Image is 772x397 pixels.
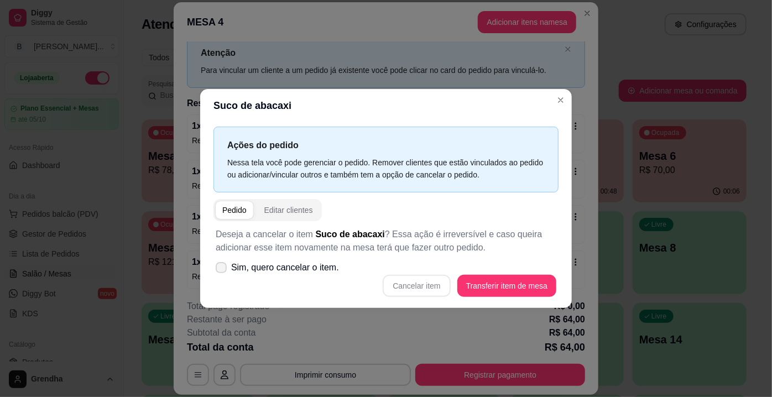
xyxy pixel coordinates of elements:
[227,156,545,181] div: Nessa tela você pode gerenciar o pedido. Remover clientes que estão vinculados ao pedido ou adici...
[222,205,247,216] div: Pedido
[264,205,313,216] div: Editar clientes
[552,91,570,109] button: Close
[227,138,545,152] p: Ações do pedido
[316,229,385,239] span: Suco de abacaxi
[216,228,556,254] p: Deseja a cancelar o item ? Essa ação é irreversível e caso queira adicionar esse item novamente n...
[200,89,572,122] header: Suco de abacaxi
[457,275,556,297] button: Transferir item de mesa
[231,261,339,274] span: Sim, quero cancelar o item.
